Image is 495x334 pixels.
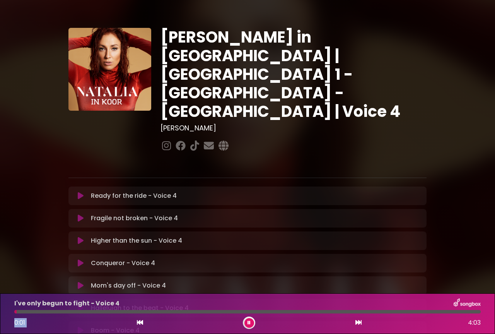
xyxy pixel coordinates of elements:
p: Fragile not broken - Voice 4 [91,214,178,223]
span: 4:03 [468,318,481,327]
p: Ready for the ride - Voice 4 [91,191,177,200]
h1: [PERSON_NAME] in [GEOGRAPHIC_DATA] | [GEOGRAPHIC_DATA] 1 - [GEOGRAPHIC_DATA] - [GEOGRAPHIC_DATA] ... [160,28,427,121]
img: songbox-logo-white.png [454,298,481,308]
p: I've only begun to fight - Voice 4 [14,299,119,308]
p: Mom's day off - Voice 4 [91,281,166,290]
p: Conqueror - Voice 4 [91,259,155,268]
span: 0:01 [14,318,25,327]
h3: [PERSON_NAME] [160,124,427,132]
p: Higher than the sun - Voice 4 [91,236,182,245]
img: YTVS25JmS9CLUqXqkEhs [68,28,151,111]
